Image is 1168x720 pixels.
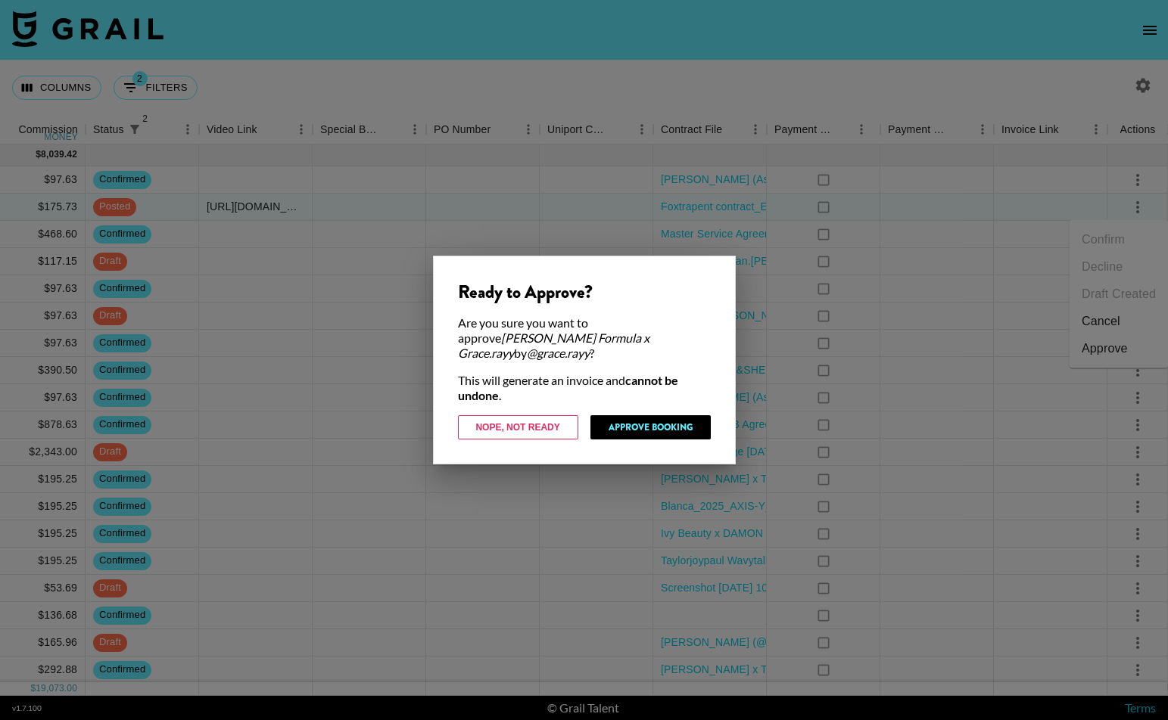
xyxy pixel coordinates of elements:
[590,415,711,439] button: Approve Booking
[527,346,590,360] em: @ grace.rayy
[458,415,578,439] button: Nope, Not Ready
[458,331,649,360] em: [PERSON_NAME] Formula x Grace.rayy
[458,373,711,403] div: This will generate an invoice and .
[458,315,711,361] div: Are you sure you want to approve by ?
[458,373,678,402] strong: cannot be undone
[458,281,711,303] div: Ready to Approve?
